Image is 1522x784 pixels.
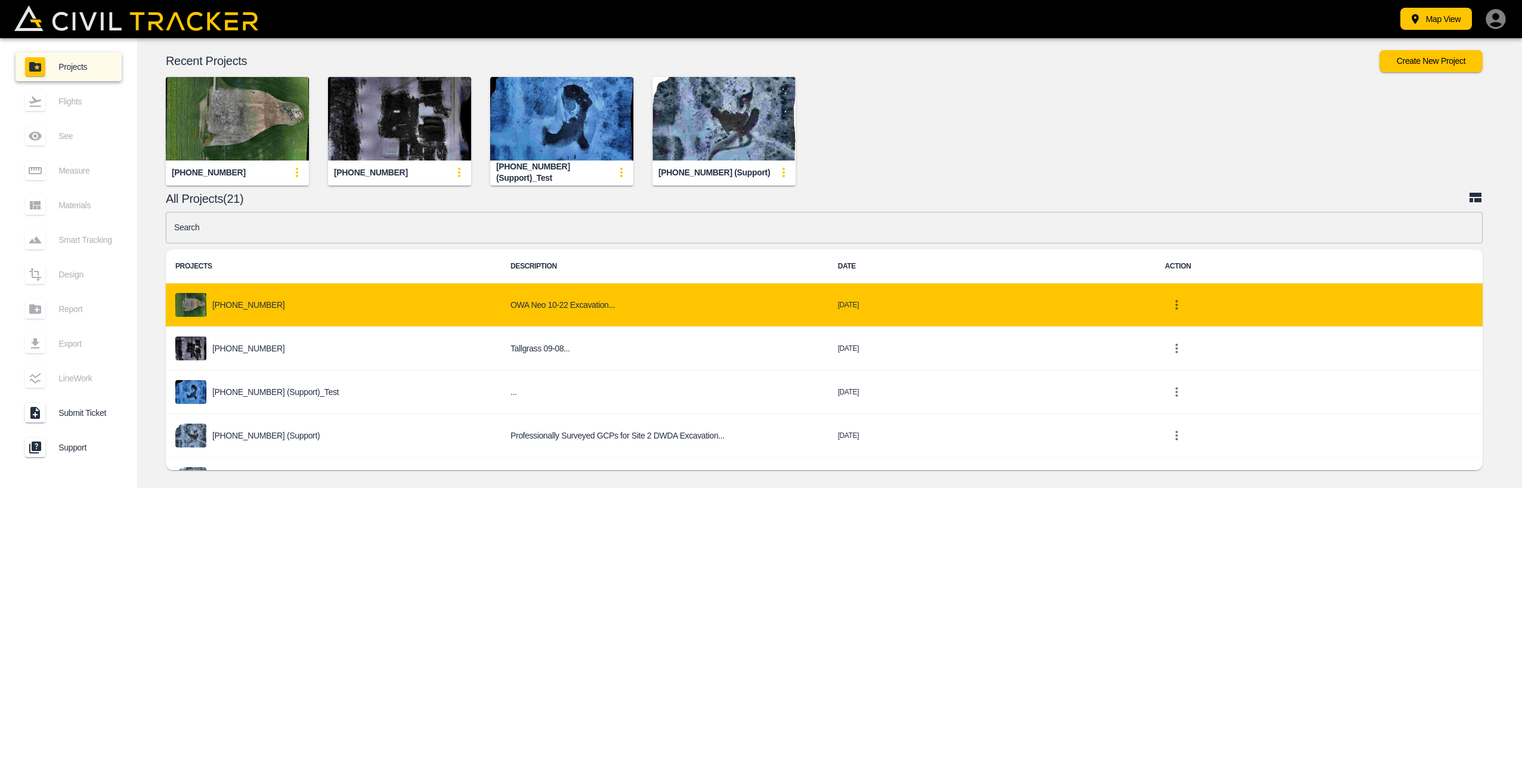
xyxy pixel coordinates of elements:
[511,428,819,443] h6: Professionally Surveyed GCPs for Site 2 DWDA Excavation
[175,293,206,317] img: project-image
[285,160,309,184] button: update-card-details
[166,77,309,160] img: 3724-25-002
[175,380,206,404] img: project-image
[828,458,1156,501] td: [DATE]
[175,467,206,491] img: project-image
[212,387,339,397] p: [PHONE_NUMBER] (Support)_Test
[1155,249,1483,283] th: ACTION
[828,371,1156,414] td: [DATE]
[828,327,1156,371] td: [DATE]
[16,53,122,81] a: Projects
[511,298,819,313] h6: OWA Neo 10-22 Excavation
[172,167,246,178] div: [PHONE_NUMBER]
[652,77,796,160] img: 2944-24-202 (Support)
[175,424,206,447] img: project-image
[58,443,112,452] span: Support
[212,344,284,353] p: [PHONE_NUMBER]
[334,167,408,178] div: [PHONE_NUMBER]
[212,431,320,440] p: [PHONE_NUMBER] (Support)
[658,167,770,178] div: [PHONE_NUMBER] (Support)
[828,414,1156,458] td: [DATE]
[490,77,633,160] img: 2944-24-202 (Support)_Test
[828,283,1156,327] td: [DATE]
[496,161,610,183] div: [PHONE_NUMBER] (Support)_Test
[772,160,796,184] button: update-card-details
[511,341,819,356] h6: Tallgrass 09-08
[1379,50,1483,72] button: Create New Project
[328,77,471,160] img: 3670-24-001
[511,385,819,400] h6: ...
[14,5,258,30] img: Civil Tracker
[166,194,1468,203] p: All Projects(21)
[16,399,122,427] a: Submit Ticket
[828,249,1156,283] th: DATE
[212,300,284,310] p: [PHONE_NUMBER]
[166,249,501,283] th: PROJECTS
[16,433,122,462] a: Support
[501,249,828,283] th: DESCRIPTION
[175,337,206,360] img: project-image
[610,160,633,184] button: update-card-details
[166,56,1379,66] p: Recent Projects
[58,62,112,72] span: Projects
[447,160,471,184] button: update-card-details
[58,408,112,418] span: Submit Ticket
[1400,8,1472,30] button: Map View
